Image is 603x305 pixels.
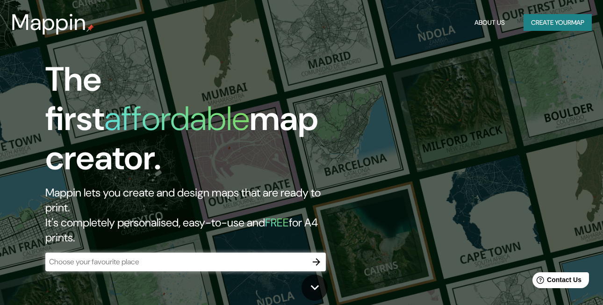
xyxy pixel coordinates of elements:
[45,60,347,185] h1: The first map creator.
[520,269,593,295] iframe: Help widget launcher
[45,256,307,267] input: Choose your favourite place
[471,14,509,31] button: About Us
[11,9,86,36] h3: Mappin
[265,215,289,230] h5: FREE
[524,14,592,31] button: Create yourmap
[86,24,94,32] img: mappin-pin
[45,185,347,245] h2: Mappin lets you create and design maps that are ready to print. It's completely personalised, eas...
[104,97,250,140] h1: affordable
